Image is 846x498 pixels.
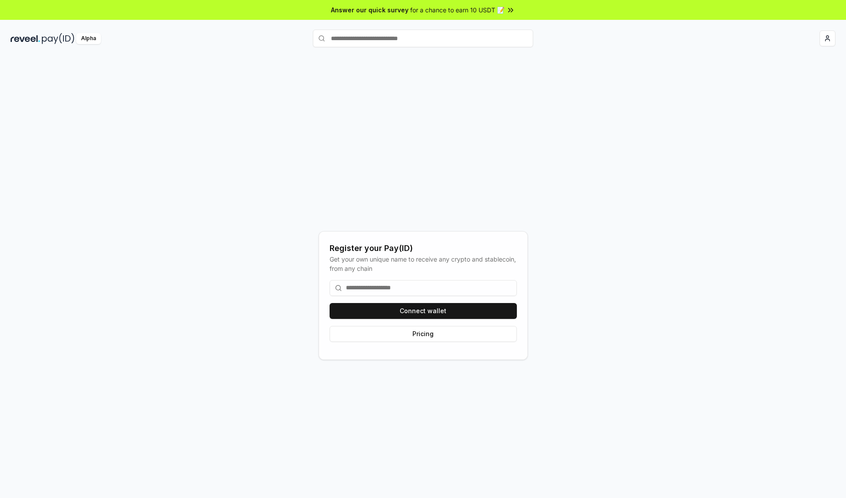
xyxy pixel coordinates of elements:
button: Pricing [330,326,517,342]
div: Get your own unique name to receive any crypto and stablecoin, from any chain [330,255,517,273]
div: Register your Pay(ID) [330,242,517,255]
img: pay_id [42,33,74,44]
button: Connect wallet [330,303,517,319]
span: Answer our quick survey [331,5,408,15]
div: Alpha [76,33,101,44]
img: reveel_dark [11,33,40,44]
span: for a chance to earn 10 USDT 📝 [410,5,505,15]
